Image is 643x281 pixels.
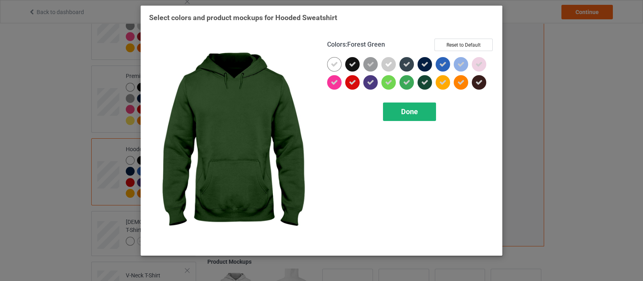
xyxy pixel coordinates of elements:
[327,41,385,49] h4: :
[149,39,316,247] img: regular.jpg
[401,107,418,116] span: Done
[149,13,337,22] span: Select colors and product mockups for Hooded Sweatshirt
[434,39,493,51] button: Reset to Default
[347,41,385,48] span: Forest Green
[327,41,346,48] span: Colors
